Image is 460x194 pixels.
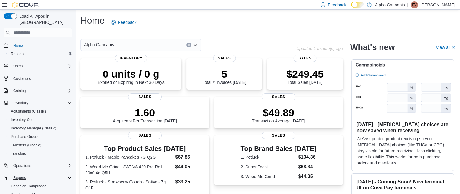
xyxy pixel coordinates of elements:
[85,154,173,160] dt: 1. Potluck - Maple Pancakes 7G Q2G
[13,175,26,180] span: Reports
[357,121,449,133] h3: [DATE] - [MEDICAL_DATA] choices are now saved when receiving
[241,145,317,152] h3: Top Brand Sales [DATE]
[115,55,147,62] span: Inventory
[186,43,191,47] button: Clear input
[11,162,72,169] span: Operations
[84,41,114,48] span: Alpha Cannabis
[411,1,418,8] div: Francis Villeneuve
[11,99,72,107] span: Inventory
[420,1,455,8] p: [PERSON_NAME]
[175,178,204,186] dd: $33.25
[12,2,39,8] img: Cova
[6,132,74,141] button: Purchase Orders
[80,14,105,27] h1: Home
[1,99,74,107] button: Inventory
[6,149,74,158] button: Transfers
[286,68,324,80] p: $249.45
[193,43,198,47] button: Open list of options
[8,183,49,190] a: Canadian Compliance
[452,46,455,49] svg: External link
[13,43,23,48] span: Home
[6,107,74,116] button: Adjustments (Classic)
[113,107,177,123] div: Avg Items Per Transaction [DATE]
[350,43,395,52] h2: What's new
[412,1,416,8] span: FV
[8,50,26,58] a: Reports
[8,142,72,149] span: Transfers (Classic)
[8,108,48,115] a: Adjustments (Classic)
[1,173,74,182] button: Reports
[85,179,173,191] dt: 3. Potluck - Strawberry Cough - Sativa - 7g Q1F
[328,2,346,8] span: Feedback
[8,116,72,123] span: Inventory Count
[357,136,449,166] p: We've updated product receiving so your [MEDICAL_DATA] choices (like THCa or CBG) stay visible fo...
[252,107,305,123] div: Transaction Average [DATE]
[8,125,72,132] span: Inventory Manager (Classic)
[128,132,162,139] span: Sales
[8,108,72,115] span: Adjustments (Classic)
[1,161,74,170] button: Operations
[8,50,72,58] span: Reports
[8,150,72,157] span: Transfers
[11,174,28,181] button: Reports
[98,68,165,85] div: Expired or Expiring in Next 30 Days
[1,41,74,50] button: Home
[6,50,74,58] button: Reports
[357,179,449,191] h3: [DATE] - Coming Soon! New terminal UI on Cova Pay terminals
[11,75,33,82] a: Customers
[436,45,455,50] a: View allExternal link
[252,107,305,119] p: $49.89
[85,145,204,152] h3: Top Product Sales [DATE]
[8,133,72,140] span: Purchase Orders
[11,75,72,82] span: Customers
[11,162,34,169] button: Operations
[175,154,204,161] dd: $67.86
[202,68,246,80] p: 5
[8,116,39,123] a: Inventory Count
[286,68,324,85] div: Total Sales [DATE]
[296,46,343,51] p: Updated 1 minute(s) ago
[128,93,162,100] span: Sales
[11,87,28,94] button: Catalog
[11,151,26,156] span: Transfers
[8,150,28,157] a: Transfers
[298,154,317,161] dd: $134.36
[11,117,37,122] span: Inventory Count
[298,163,317,170] dd: $68.34
[13,88,26,93] span: Catalog
[1,87,74,95] button: Catalog
[11,87,72,94] span: Catalog
[13,76,31,81] span: Customers
[11,42,72,49] span: Home
[13,163,31,168] span: Operations
[108,16,139,28] a: Feedback
[298,173,317,180] dd: $44.05
[13,100,28,105] span: Inventory
[8,183,72,190] span: Canadian Compliance
[11,62,72,70] span: Users
[6,124,74,132] button: Inventory Manager (Classic)
[11,184,47,189] span: Canadian Compliance
[241,164,296,170] dt: 2. Super Toast
[407,1,408,8] p: |
[8,142,44,149] a: Transfers (Classic)
[98,68,165,80] p: 0 units / 0 g
[8,133,41,140] a: Purchase Orders
[1,62,74,70] button: Users
[351,2,364,8] input: Dark Mode
[11,99,31,107] button: Inventory
[294,55,316,62] span: Sales
[262,93,295,100] span: Sales
[375,1,405,8] p: Alpha Cannabis
[11,134,38,139] span: Purchase Orders
[213,55,236,62] span: Sales
[262,132,295,139] span: Sales
[241,154,296,160] dt: 1. Potluck
[6,141,74,149] button: Transfers (Classic)
[11,42,25,49] a: Home
[85,164,173,176] dt: 2. Weed Me Grind - SATIVA 420 Pre-Roll - 20x0.4g Q5H
[11,143,41,148] span: Transfers (Classic)
[11,174,72,181] span: Reports
[11,109,46,114] span: Adjustments (Classic)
